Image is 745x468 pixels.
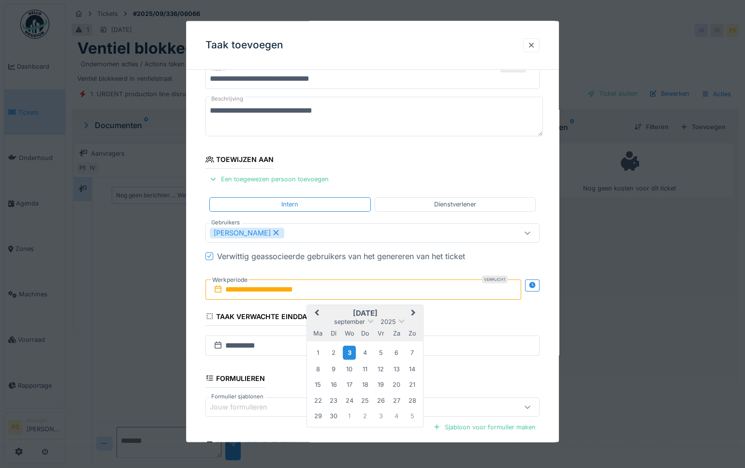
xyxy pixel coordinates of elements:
[311,394,324,407] div: Choose maandag 22 september 2025
[311,378,324,391] div: Choose maandag 15 september 2025
[209,65,228,73] label: Naam
[407,306,422,321] button: Next Month
[310,344,420,424] div: Month september, 2025
[406,327,419,340] div: zondag
[359,362,372,375] div: Choose donderdag 11 september 2025
[205,173,333,186] div: Een toegewezen persoon toevoegen
[205,152,274,169] div: Toewijzen aan
[311,346,324,359] div: Choose maandag 1 september 2025
[327,409,340,423] div: Choose dinsdag 30 september 2025
[343,327,356,340] div: woensdag
[390,327,403,340] div: zaterdag
[406,409,419,423] div: Choose zondag 5 oktober 2025
[390,378,403,391] div: Choose zaterdag 20 september 2025
[343,362,356,375] div: Choose woensdag 10 september 2025
[343,394,356,407] div: Choose woensdag 24 september 2025
[311,409,324,423] div: Choose maandag 29 september 2025
[209,93,245,105] label: Beschrijving
[374,394,387,407] div: Choose vrijdag 26 september 2025
[390,409,403,423] div: Choose zaterdag 4 oktober 2025
[343,378,356,391] div: Choose woensdag 17 september 2025
[434,200,476,209] div: Dienstverlener
[406,346,419,359] div: Choose zondag 7 september 2025
[308,306,323,321] button: Previous Month
[359,378,372,391] div: Choose donderdag 18 september 2025
[281,200,298,209] div: Intern
[327,346,340,359] div: Choose dinsdag 2 september 2025
[327,362,340,375] div: Choose dinsdag 9 september 2025
[359,346,372,359] div: Choose donderdag 4 september 2025
[217,250,465,262] div: Verwittig geassocieerde gebruikers van het genereren van het ticket
[327,327,340,340] div: dinsdag
[210,402,281,412] div: Jouw formulieren
[374,327,387,340] div: vrijdag
[359,327,372,340] div: donderdag
[205,371,265,387] div: Formulieren
[406,378,419,391] div: Choose zondag 21 september 2025
[205,309,322,325] div: Taak verwachte einddatum
[311,327,324,340] div: maandag
[211,274,248,285] label: Werkperiode
[390,346,403,359] div: Choose zaterdag 6 september 2025
[327,394,340,407] div: Choose dinsdag 23 september 2025
[205,438,295,454] div: Facturatiegegevens
[374,409,387,423] div: Choose vrijdag 3 oktober 2025
[380,318,396,325] span: 2025
[307,308,423,317] h2: [DATE]
[343,346,356,360] div: Choose woensdag 3 september 2025
[334,318,365,325] span: september
[210,227,284,238] div: [PERSON_NAME]
[359,409,372,423] div: Choose donderdag 2 oktober 2025
[209,392,265,400] label: Formulier sjablonen
[406,394,419,407] div: Choose zondag 28 september 2025
[482,275,508,283] div: Verplicht
[390,394,403,407] div: Choose zaterdag 27 september 2025
[205,39,283,51] h3: Taak toevoegen
[429,420,540,433] div: Sjabloon voor formulier maken
[359,394,372,407] div: Choose donderdag 25 september 2025
[343,409,356,423] div: Choose woensdag 1 oktober 2025
[374,346,387,359] div: Choose vrijdag 5 september 2025
[374,362,387,375] div: Choose vrijdag 12 september 2025
[374,378,387,391] div: Choose vrijdag 19 september 2025
[390,362,403,375] div: Choose zaterdag 13 september 2025
[209,218,242,226] label: Gebruikers
[311,362,324,375] div: Choose maandag 8 september 2025
[327,378,340,391] div: Choose dinsdag 16 september 2025
[406,362,419,375] div: Choose zondag 14 september 2025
